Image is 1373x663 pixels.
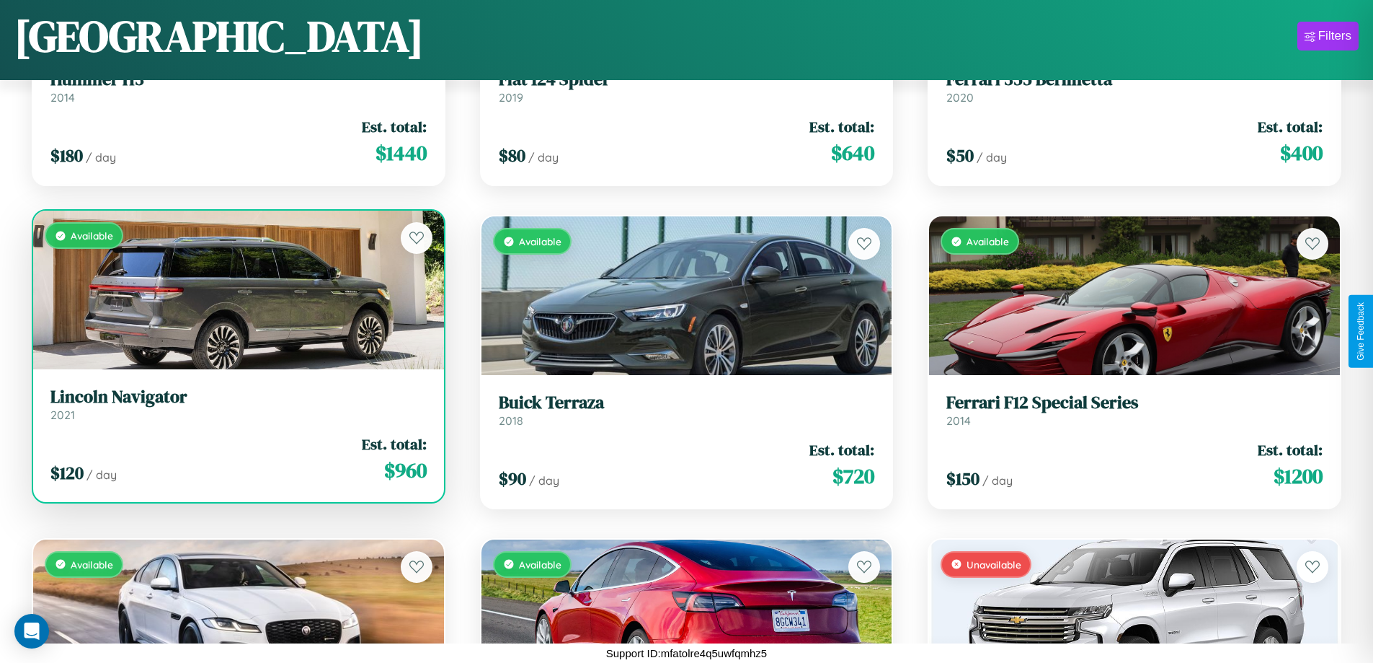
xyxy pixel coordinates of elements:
[606,644,767,663] p: Support ID: mfatolre4q5uwfqmhz5
[50,387,427,422] a: Lincoln Navigator2021
[14,6,424,66] h1: [GEOGRAPHIC_DATA]
[529,473,559,488] span: / day
[14,614,49,649] div: Open Intercom Messenger
[376,139,427,167] span: $ 1440
[86,467,117,482] span: / day
[946,69,1323,105] a: Ferrari 355 Berlinetta2020
[528,150,559,164] span: / day
[946,144,974,167] span: $ 50
[499,392,875,428] a: Buick Terraza2018
[1318,29,1351,43] div: Filters
[982,473,1013,488] span: / day
[50,69,427,105] a: Hummer H32014
[499,144,525,167] span: $ 80
[499,413,523,428] span: 2018
[1258,439,1323,460] span: Est. total:
[71,229,113,242] span: Available
[809,439,874,460] span: Est. total:
[946,413,971,428] span: 2014
[50,387,427,408] h3: Lincoln Navigator
[946,69,1323,90] h3: Ferrari 355 Berlinetta
[50,69,427,90] h3: Hummer H3
[362,116,427,137] span: Est. total:
[946,467,979,491] span: $ 150
[1297,22,1359,51] button: Filters
[1280,139,1323,167] span: $ 400
[946,90,974,105] span: 2020
[499,69,875,90] h3: Fiat 124 Spider
[50,408,75,422] span: 2021
[832,462,874,491] span: $ 720
[809,116,874,137] span: Est. total:
[499,90,523,105] span: 2019
[86,150,116,164] span: / day
[362,434,427,455] span: Est. total:
[1274,462,1323,491] span: $ 1200
[946,392,1323,413] h3: Ferrari F12 Special Series
[967,558,1021,571] span: Unavailable
[1258,116,1323,137] span: Est. total:
[967,235,1009,247] span: Available
[499,467,526,491] span: $ 90
[50,90,75,105] span: 2014
[519,235,561,247] span: Available
[499,69,875,105] a: Fiat 124 Spider2019
[519,558,561,571] span: Available
[50,144,83,167] span: $ 180
[50,461,84,485] span: $ 120
[499,392,875,413] h3: Buick Terraza
[1356,302,1366,361] div: Give Feedback
[831,139,874,167] span: $ 640
[977,150,1007,164] span: / day
[384,456,427,485] span: $ 960
[946,392,1323,428] a: Ferrari F12 Special Series2014
[71,558,113,571] span: Available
